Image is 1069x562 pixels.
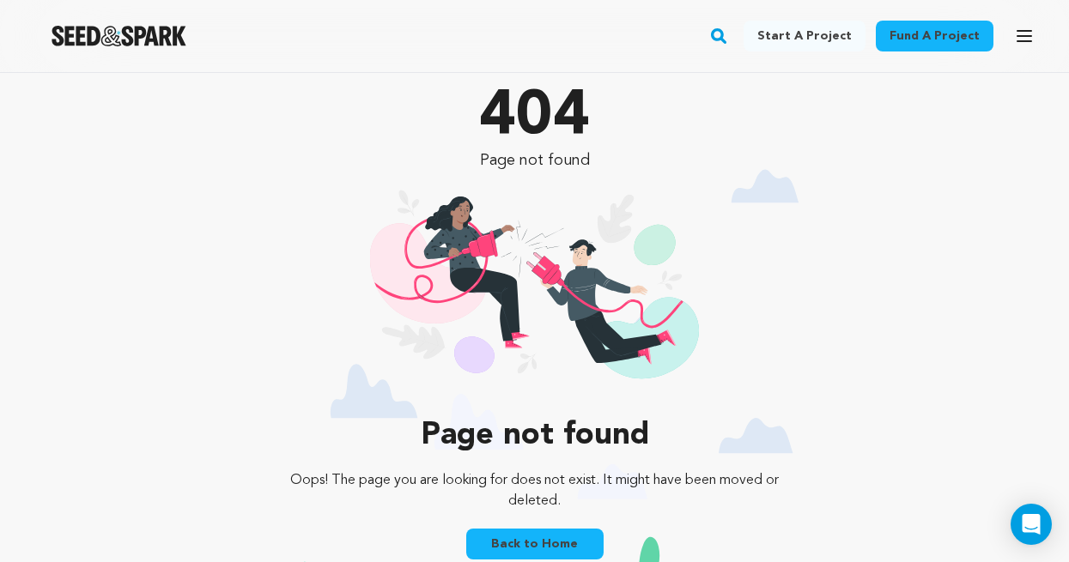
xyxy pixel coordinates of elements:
p: Page not found [281,148,788,172]
p: Oops! The page you are looking for does not exist. It might have been moved or deleted. [281,470,788,511]
a: Fund a project [876,21,993,51]
p: 404 [281,87,788,148]
img: 404 illustration [370,190,699,402]
a: Seed&Spark Homepage [52,26,186,46]
p: Page not found [281,419,788,453]
a: Back to Home [466,529,604,559]
a: Start a project [744,21,866,51]
div: Open Intercom Messenger [1011,504,1052,545]
img: Seed&Spark Logo Dark Mode [52,26,186,46]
